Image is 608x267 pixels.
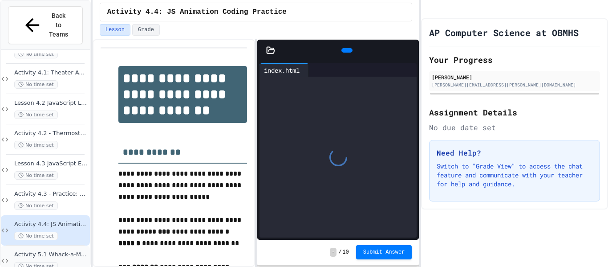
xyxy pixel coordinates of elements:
span: Activity 5.1 Whack-a-Mole App: Introduction to Coding a Complete Create Performance Task [14,251,88,259]
h1: AP Computer Science at OBMHS [429,26,579,39]
button: Back to Teams [8,6,83,44]
span: Activity 4.4: JS Animation Coding Practice [14,221,88,228]
span: Lesson 4.3 JavaScript Errors [14,160,88,168]
span: - [330,248,336,257]
div: index.html [259,66,304,75]
h3: Need Help? [437,148,592,158]
span: No time set [14,111,58,119]
div: index.html [259,63,309,77]
span: Activity 4.4: JS Animation Coding Practice [107,7,287,17]
div: [PERSON_NAME] [432,73,597,81]
button: Submit Answer [356,245,412,259]
div: No due date set [429,122,600,133]
span: Lesson 4.2 JavaScript Loops (Iteration) [14,99,88,107]
span: No time set [14,171,58,180]
h2: Assignment Details [429,106,600,119]
span: No time set [14,141,58,149]
span: No time set [14,50,58,58]
span: No time set [14,201,58,210]
span: Back to Teams [48,11,69,39]
button: Grade [132,24,160,36]
span: No time set [14,232,58,240]
span: Activity 4.2 - Thermostat App Create Variables and Conditionals [14,130,88,137]
div: [PERSON_NAME][EMAIL_ADDRESS][PERSON_NAME][DOMAIN_NAME] [432,82,597,88]
span: Submit Answer [363,249,405,256]
p: Switch to "Grade View" to access the chat feature and communicate with your teacher for help and ... [437,162,592,189]
button: Lesson [100,24,130,36]
span: No time set [14,80,58,89]
span: Activity 4.1: Theater Admission App [14,69,88,77]
span: Activity 4.3 - Practice: Kitty App [14,190,88,198]
span: / [338,249,341,256]
h2: Your Progress [429,53,600,66]
span: 10 [342,249,349,256]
